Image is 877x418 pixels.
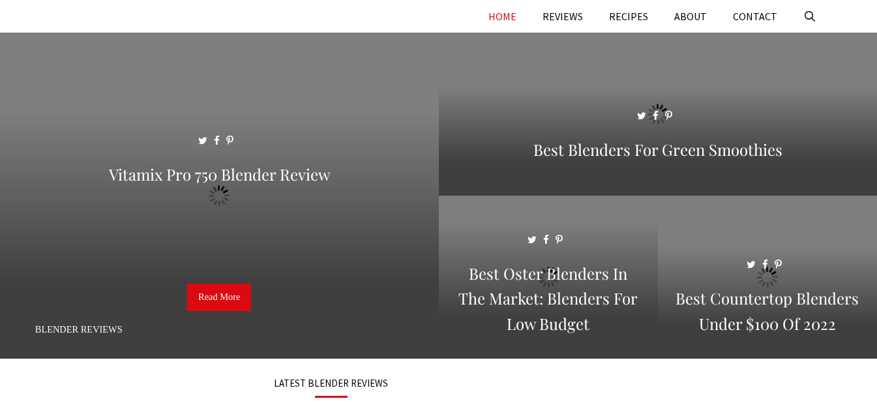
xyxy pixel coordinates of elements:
[658,343,877,356] a: Best Countertop Blenders Under $100 of 2022
[439,343,658,356] a: Best Oster Blenders in the Market: Blenders for Low Budget
[187,284,251,311] a: Read More
[64,378,599,388] h3: LATEST BLENDER REVIEWS
[35,324,123,335] a: Blender Reviews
